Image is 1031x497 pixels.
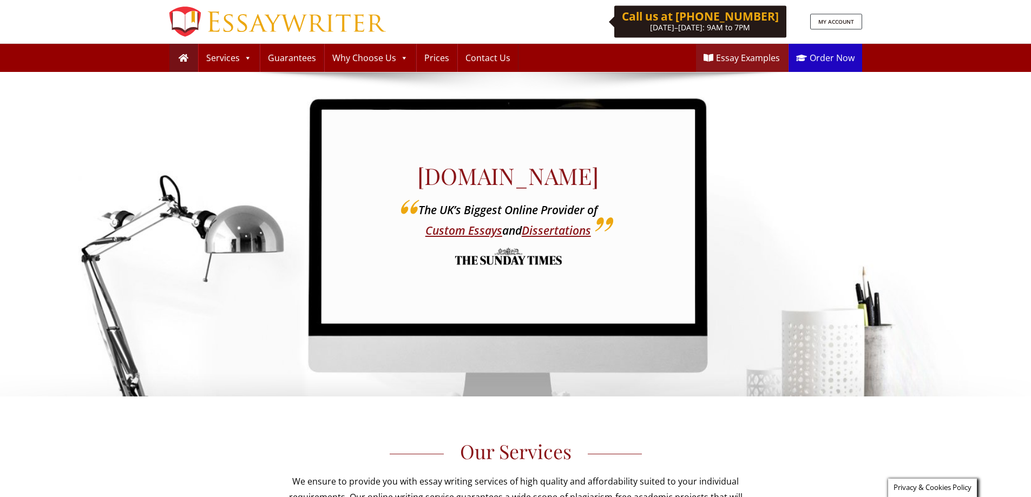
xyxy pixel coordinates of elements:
[199,44,259,72] a: Services
[522,223,591,238] a: Dissertations
[789,44,862,72] a: Order Now
[454,241,562,271] img: the sunday times
[417,162,599,189] h1: [DOMAIN_NAME]
[894,482,971,492] span: Privacy & Cookies Policy
[650,22,750,32] span: [DATE]–[DATE]: 9AM to 7PM
[458,44,518,72] a: Contact Us
[696,44,787,72] a: Essay Examples
[418,202,597,238] i: The UK’s Biggest Online Provider of and
[425,223,502,238] a: Custom Essays
[417,44,457,72] a: Prices
[283,440,748,463] h3: Our Services
[622,9,779,24] b: Call us at [PHONE_NUMBER]
[260,44,324,72] a: Guarantees
[325,44,416,72] a: Why Choose Us
[810,14,862,30] a: MY ACCOUNT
